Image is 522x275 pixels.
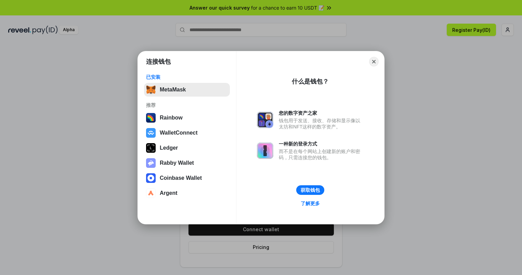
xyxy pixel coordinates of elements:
div: WalletConnect [160,130,198,136]
img: svg+xml,%3Csvg%20xmlns%3D%22http%3A%2F%2Fwww.w3.org%2F2000%2Fsvg%22%20fill%3D%22none%22%20viewBox... [257,142,273,159]
div: 您的数字资产之家 [279,110,364,116]
img: svg+xml,%3Csvg%20xmlns%3D%22http%3A%2F%2Fwww.w3.org%2F2000%2Fsvg%22%20fill%3D%22none%22%20viewBox... [146,158,156,168]
div: Rabby Wallet [160,160,194,166]
div: Rainbow [160,115,183,121]
img: svg+xml,%3Csvg%20width%3D%2228%22%20height%3D%2228%22%20viewBox%3D%220%200%2028%2028%22%20fill%3D... [146,173,156,183]
div: 钱包用于发送、接收、存储和显示像以太坊和NFT这样的数字资产。 [279,117,364,130]
button: Argent [144,186,230,200]
img: svg+xml,%3Csvg%20width%3D%2228%22%20height%3D%2228%22%20viewBox%3D%220%200%2028%2028%22%20fill%3D... [146,128,156,138]
button: Rabby Wallet [144,156,230,170]
img: svg+xml,%3Csvg%20width%3D%22120%22%20height%3D%22120%22%20viewBox%3D%220%200%20120%20120%22%20fil... [146,113,156,123]
button: Coinbase Wallet [144,171,230,185]
img: svg+xml,%3Csvg%20xmlns%3D%22http%3A%2F%2Fwww.w3.org%2F2000%2Fsvg%22%20width%3D%2228%22%20height%3... [146,143,156,153]
button: WalletConnect [144,126,230,140]
div: 获取钱包 [301,187,320,193]
button: Rainbow [144,111,230,125]
div: Argent [160,190,178,196]
h1: 连接钱包 [146,58,171,66]
img: svg+xml,%3Csvg%20fill%3D%22none%22%20height%3D%2233%22%20viewBox%3D%220%200%2035%2033%22%20width%... [146,85,156,95]
div: 已安装 [146,74,228,80]
button: Close [369,57,379,66]
img: svg+xml,%3Csvg%20width%3D%2228%22%20height%3D%2228%22%20viewBox%3D%220%200%2028%2028%22%20fill%3D... [146,188,156,198]
button: 获取钱包 [296,185,324,195]
div: MetaMask [160,87,186,93]
img: svg+xml,%3Csvg%20xmlns%3D%22http%3A%2F%2Fwww.w3.org%2F2000%2Fsvg%22%20fill%3D%22none%22%20viewBox... [257,112,273,128]
div: 什么是钱包？ [292,77,329,86]
a: 了解更多 [297,199,324,208]
div: Coinbase Wallet [160,175,202,181]
button: MetaMask [144,83,230,97]
div: Ledger [160,145,178,151]
div: 一种新的登录方式 [279,141,364,147]
div: 了解更多 [301,200,320,207]
div: 而不是在每个网站上创建新的账户和密码，只需连接您的钱包。 [279,148,364,161]
button: Ledger [144,141,230,155]
div: 推荐 [146,102,228,108]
